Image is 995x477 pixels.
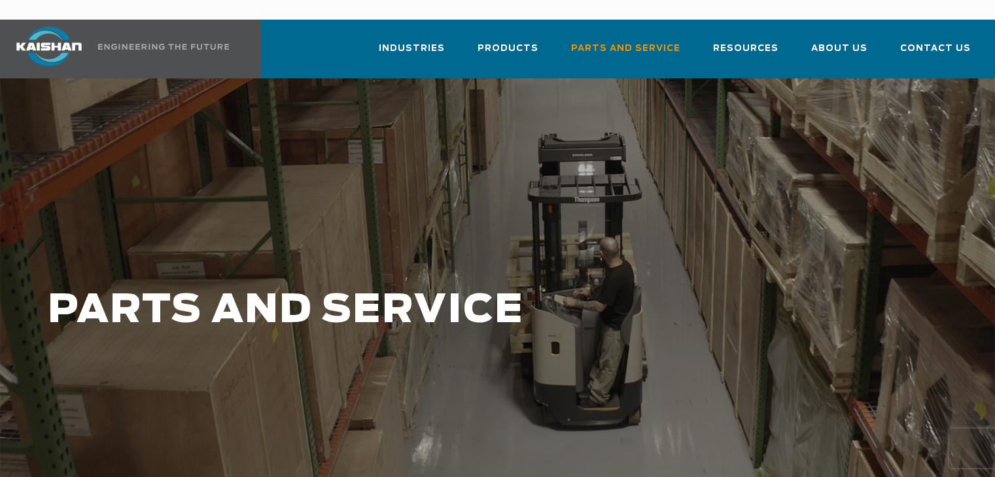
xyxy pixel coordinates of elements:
[571,31,680,76] a: Parts and Service
[713,41,778,56] span: Resources
[713,31,778,76] a: Resources
[478,31,538,76] a: Products
[478,41,538,56] span: Products
[379,31,445,76] a: Industries
[900,31,971,76] a: Contact Us
[900,41,971,56] span: Contact Us
[379,41,445,56] span: Industries
[98,44,229,50] img: Engineering the future
[571,41,680,56] span: Parts and Service
[811,31,867,76] a: About Us
[48,289,795,333] h1: PARTS AND SERVICE
[811,41,867,56] span: About Us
